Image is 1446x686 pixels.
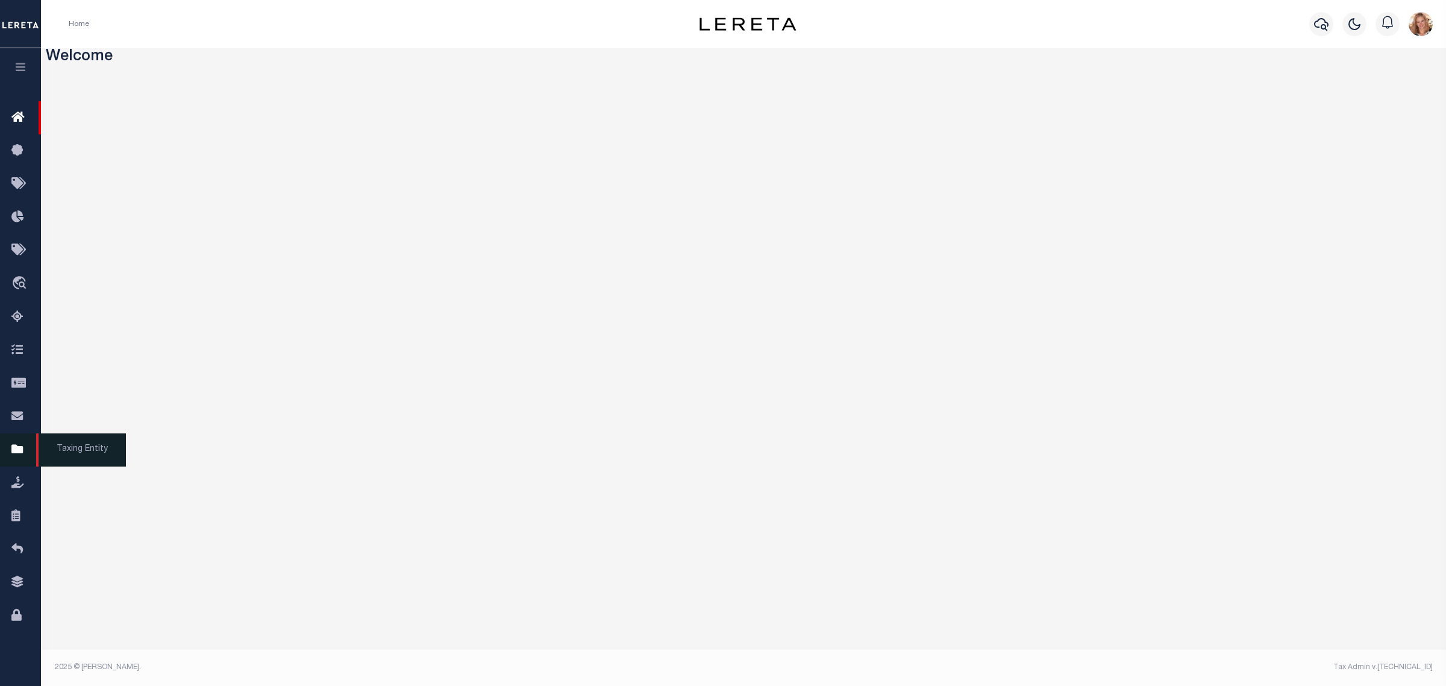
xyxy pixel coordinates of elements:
[46,48,1442,67] h3: Welcome
[11,276,31,292] i: travel_explore
[753,662,1433,673] div: Tax Admin v.[TECHNICAL_ID]
[69,19,89,30] li: Home
[700,17,796,31] img: logo-dark.svg
[46,662,744,673] div: 2025 © [PERSON_NAME].
[36,433,126,467] span: Taxing Entity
